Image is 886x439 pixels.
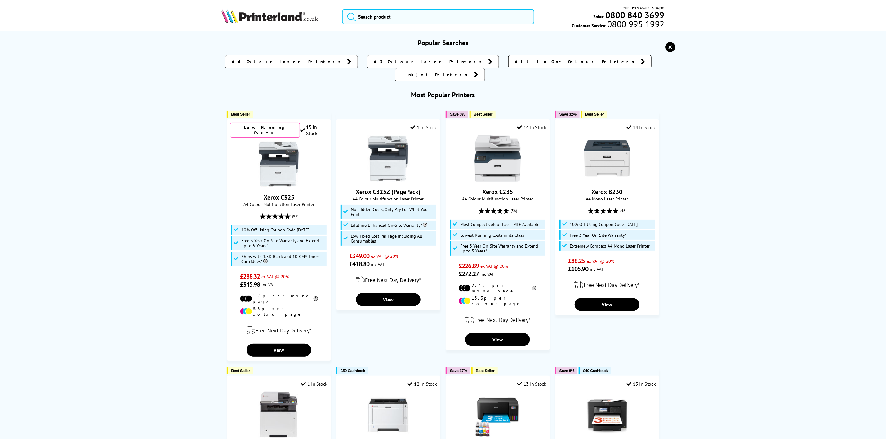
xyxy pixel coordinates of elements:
a: View [465,333,530,346]
span: Save 8% [559,368,574,373]
span: £40 Cashback [583,368,608,373]
span: Free 3 Year On-Site Warranty* [570,233,626,238]
span: Save 32% [559,112,577,116]
a: View [356,293,421,306]
div: modal_delivery [230,322,327,339]
span: £88.25 [568,257,585,265]
span: (46) [620,205,626,217]
span: inc VAT [261,282,275,288]
img: Printerland Logo [221,9,318,23]
a: View [247,344,311,357]
img: Epson WorkForce WF-7840DTWF [584,392,630,438]
span: Save 17% [450,368,467,373]
a: Xerox C325 [256,182,302,188]
span: Save 5% [450,112,465,116]
div: 1 In Stock [410,124,437,130]
span: No Hidden Costs, Only Pay For What You Print [351,207,434,217]
a: Xerox B230 [584,177,630,183]
img: Xerox C325 [256,141,302,187]
a: Xerox B230 [592,188,623,196]
a: Inkjet Printers [395,68,485,81]
a: View [575,298,639,311]
div: 15 In Stock [300,124,327,136]
span: Best Seller [474,112,493,116]
span: 10% Off Using Coupon Code [DATE] [570,222,638,227]
span: Mon - Fri 9:00am - 5:30pm [623,5,665,11]
span: £349.00 [350,252,370,260]
span: ex VAT @ 20% [480,263,508,269]
span: (83) [292,210,298,222]
span: £105.90 [568,265,588,273]
span: Customer Service: [572,21,664,29]
span: A4 Colour Multifunction Laser Printer [340,196,437,202]
button: Best Seller [227,367,253,374]
span: Lifetime Enhanced On-Site Warranty* [351,223,427,228]
a: All In One Colour Printers [508,55,652,68]
a: Xerox C325Z (PagePack) [365,177,412,183]
li: 9.6p per colour page [240,306,318,317]
b: 0800 840 3699 [606,9,665,21]
span: Best Seller [476,368,495,373]
img: Xerox C325Z (PagePack) [365,135,412,182]
button: Save 5% [446,111,468,118]
button: Best Seller [227,111,253,118]
a: Printerland Logo [221,9,334,24]
span: £345.98 [240,280,260,288]
span: inc VAT [480,271,494,277]
span: ex VAT @ 20% [371,253,398,259]
span: Most Compact Colour Laser MFP Available [460,222,539,227]
span: Extremely Compact A4 Mono Laser Printer [570,244,650,248]
div: 14 In Stock [517,124,546,130]
button: Best Seller [470,111,496,118]
span: Ships with 1.5K Black and 1K CMY Toner Cartridges* [241,254,325,264]
span: All In One Colour Printers [515,59,638,65]
button: Save 32% [555,111,580,118]
div: 15 In Stock [626,381,656,387]
span: Inkjet Printers [402,72,471,78]
a: 0800 840 3699 [605,12,665,18]
span: ex VAT @ 20% [261,274,289,279]
span: £226.89 [459,262,479,270]
a: Xerox C325 [264,193,294,201]
span: inc VAT [371,261,385,267]
button: Save 8% [555,367,577,374]
a: Xerox C235 [474,177,521,183]
h3: Popular Searches [221,38,665,47]
span: Free 3 Year On-Site Warranty and Extend up to 5 Years* [241,238,325,248]
div: 1 In Stock [301,381,327,387]
button: Best Seller [581,111,607,118]
span: 10% Off Using Coupon Code [DATE] [241,227,309,232]
a: A4 Colour Laser Printers [225,55,358,68]
span: A4 Colour Multifunction Laser Printer [230,201,327,207]
div: modal_delivery [559,276,656,293]
span: (56) [511,205,517,217]
span: A4 Colour Laser Printers [232,59,344,65]
span: £50 Cashback [341,368,365,373]
img: Xerox B230 [584,135,630,182]
div: modal_delivery [449,311,546,328]
span: 0800 995 1992 [606,21,664,27]
span: A4 Mono Laser Printer [559,196,656,202]
img: Epson EcoTank ET-2862 [474,392,521,438]
img: Kyocera ECOSYS PA4000x [365,392,412,438]
button: £50 Cashback [336,367,368,374]
li: 2.7p per mono page [459,283,536,294]
div: 12 In Stock [408,381,437,387]
span: A3 Colour Laser Printers [374,59,485,65]
h3: Most Popular Printers [221,90,665,99]
button: £40 Cashback [579,367,611,374]
li: 1.6p per mono page [240,293,318,304]
a: Xerox C235 [482,188,513,196]
span: A4 Colour Multifunction Laser Printer [449,196,546,202]
span: ex VAT @ 20% [587,258,614,264]
span: Best Seller [585,112,604,116]
li: 13.3p per colour page [459,295,536,306]
span: inc VAT [590,266,603,272]
div: 14 In Stock [626,124,656,130]
div: 13 In Stock [517,381,546,387]
span: Low Fixed Cost Per Page Including All Consumables [351,234,434,244]
div: Low Running Costs [230,123,300,138]
a: A3 Colour Laser Printers [367,55,499,68]
input: Search product [342,9,534,24]
span: Free 3 Year On-Site Warranty and Extend up to 5 Years* [460,244,544,253]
